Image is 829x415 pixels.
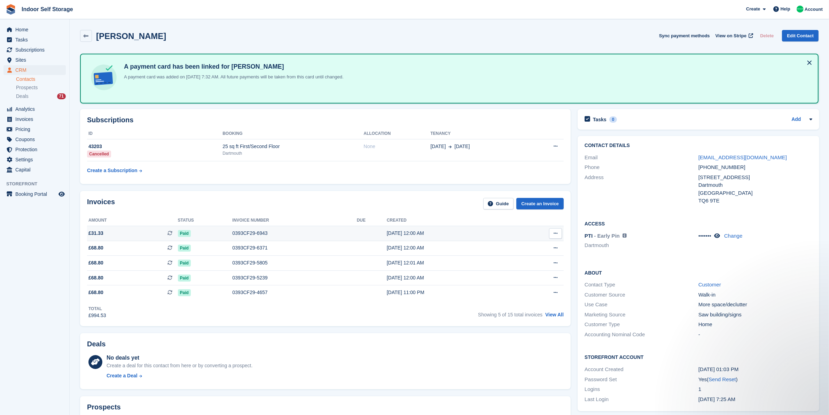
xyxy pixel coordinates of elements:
div: Accounting Nominal Code [585,331,698,339]
th: Amount [87,215,178,226]
span: ••••••• [698,233,711,239]
a: [EMAIL_ADDRESS][DOMAIN_NAME] [698,154,787,160]
div: 0393CF29-5239 [232,274,357,282]
div: Email [585,154,698,162]
span: Create [746,6,760,13]
a: menu [3,25,66,34]
a: Create an Invoice [516,198,564,209]
span: Showing 5 of 15 total invoices [478,312,542,317]
a: Deals 71 [16,93,66,100]
th: Status [178,215,233,226]
div: £994.53 [88,312,106,319]
div: Logins [585,385,698,393]
div: Use Case [585,301,698,309]
div: [DATE] 01:03 PM [698,366,812,374]
button: Sync payment methods [659,30,710,41]
img: stora-icon-8386f47178a22dfd0bd8f6a31ec36ba5ce8667c1dd55bd0f319d3a0aa187defe.svg [6,4,16,15]
span: View on Stripe [715,32,746,39]
a: Edit Contact [782,30,819,41]
span: Paid [178,245,191,252]
span: Help [781,6,790,13]
div: Yes [698,376,812,384]
div: [GEOGRAPHIC_DATA] [698,189,812,197]
span: £68.80 [88,259,103,267]
a: menu [3,124,66,134]
h2: Storefront Account [585,353,812,360]
h2: Prospects [87,403,121,411]
a: Create a Deal [107,372,252,379]
li: Dartmouth [585,241,698,249]
div: More space/declutter [698,301,812,309]
a: View All [545,312,564,317]
th: ID [87,128,222,139]
a: Create a Subscription [87,164,142,177]
div: 0393CF29-6943 [232,230,357,237]
div: [DATE] 12:01 AM [387,259,514,267]
img: Helen Nicholls [797,6,804,13]
a: Guide [483,198,514,209]
h2: Deals [87,340,105,348]
div: [DATE] 12:00 AM [387,230,514,237]
div: Password Set [585,376,698,384]
div: [DATE] 11:00 PM [387,289,514,296]
div: [DATE] 12:00 AM [387,274,514,282]
span: CRM [15,65,57,75]
div: 25 sq ft First/Second Floor [222,143,363,150]
div: Account Created [585,366,698,374]
th: Booking [222,128,363,139]
a: Preview store [57,190,66,198]
span: Settings [15,155,57,164]
a: menu [3,189,66,199]
span: PTI [585,233,593,239]
a: menu [3,104,66,114]
div: [DATE] 12:00 AM [387,244,514,252]
span: £68.80 [88,274,103,282]
div: Home [698,321,812,329]
span: Tasks [15,35,57,45]
div: 71 [57,93,66,99]
span: Home [15,25,57,34]
img: icon-info-grey-7440780725fd019a000dd9b08b2336e03edf1995a4989e88bcd33f0948082b44.svg [623,233,627,238]
div: 0 [609,116,617,123]
a: menu [3,45,66,55]
span: Deals [16,93,29,100]
div: 1 [698,385,812,393]
h4: A payment card has been linked for [PERSON_NAME] [121,63,344,71]
a: View on Stripe [713,30,755,41]
span: Account [805,6,823,13]
span: £68.80 [88,244,103,252]
div: Customer Source [585,291,698,299]
a: Change [724,233,743,239]
h2: Tasks [593,116,607,123]
span: [DATE] [454,143,470,150]
span: Prospects [16,84,38,91]
span: Subscriptions [15,45,57,55]
h2: Invoices [87,198,115,209]
span: Invoices [15,114,57,124]
th: Created [387,215,514,226]
span: Paid [178,289,191,296]
a: menu [3,165,66,175]
h2: Access [585,220,812,227]
span: [DATE] [430,143,446,150]
a: Customer [698,282,721,287]
div: Create a Deal [107,372,138,379]
th: Invoice number [232,215,357,226]
div: Dartmouth [698,181,812,189]
div: Customer Type [585,321,698,329]
span: Capital [15,165,57,175]
a: Send Reset [709,376,736,382]
span: Storefront [6,180,69,187]
span: £68.80 [88,289,103,296]
div: Create a deal for this contact from here or by converting a prospect. [107,362,252,369]
p: A payment card was added on [DATE] 7:32 AM. All future payments will be taken from this card unti... [121,74,344,80]
h2: Contact Details [585,143,812,148]
div: Address [585,174,698,205]
div: Saw building/signs [698,311,812,319]
a: Add [791,116,801,124]
a: Prospects [16,84,66,91]
a: menu [3,114,66,124]
div: Create a Subscription [87,167,138,174]
div: Marketing Source [585,311,698,319]
div: None [363,143,430,150]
